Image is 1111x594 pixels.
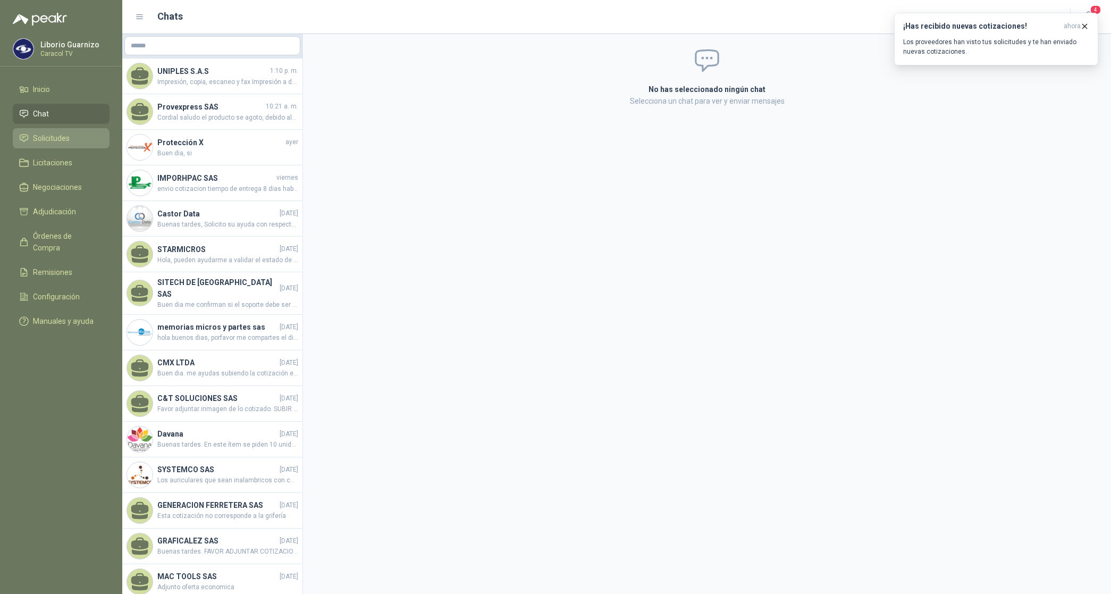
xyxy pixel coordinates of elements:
img: Company Logo [127,462,153,488]
span: [DATE] [280,283,298,294]
p: Caracol TV [40,51,107,57]
span: Cordial saludo el producto se agoto, debido ala lata demanda , no se tramitó el pedido, se aviso ... [157,113,298,123]
span: hola buenos dias, porfavor me compartes el diseño . quedo super atenta [157,333,298,343]
img: Company Logo [127,320,153,345]
span: ahora [1064,22,1081,31]
img: Company Logo [127,426,153,452]
span: [DATE] [280,572,298,582]
span: [DATE] [280,244,298,254]
a: Chat [13,104,110,124]
span: Negociaciones [33,181,82,193]
h4: Castor Data [157,208,277,220]
span: Manuales y ayuda [33,315,94,327]
a: Remisiones [13,262,110,282]
h4: SYSTEMCO SAS [157,464,277,475]
span: Buenas tardes. FAVOR ADJUNTAR COTIZACION EN SU FORMATO [157,547,298,557]
span: [DATE] [280,394,298,404]
h4: Davana [157,428,277,440]
span: Inicio [33,83,50,95]
a: CMX LTDA[DATE]Buen dia. me ayudas subiendo la cotización en el formato de ustedes. Gracias [122,350,302,386]
span: Remisiones [33,266,72,278]
span: [DATE] [280,429,298,439]
a: Manuales y ayuda [13,311,110,331]
a: Licitaciones [13,153,110,173]
h4: STARMICROS [157,244,277,255]
a: Provexpress SAS10:21 a. m.Cordial saludo el producto se agoto, debido ala lata demanda , no se tr... [122,94,302,130]
span: Esta cotización no corresponde a la grifería [157,511,298,521]
button: ¡Has recibido nuevas cotizaciones!ahora Los proveedores han visto tus solicitudes y te han enviad... [894,13,1098,65]
span: Adjudicación [33,206,76,217]
h4: Protección X [157,137,283,148]
a: Solicitudes [13,128,110,148]
span: Órdenes de Compra [33,230,99,254]
span: envio cotizacion tiempo de entrega 8 dias habiles [157,184,298,194]
p: Los proveedores han visto tus solicitudes y te han enviado nuevas cotizaciones. [903,37,1089,56]
span: Configuración [33,291,80,303]
a: GRAFICALEZ SAS[DATE]Buenas tardes. FAVOR ADJUNTAR COTIZACION EN SU FORMATO [122,529,302,564]
span: Favor adjuntar inmagen de lo cotizado. SUBIR COTIZACION EN SU FORMATO [157,404,298,414]
span: Impresión, copia, escaneo y fax Impresión a doble cara automática Escaneo dúplex automático (ADF ... [157,77,298,87]
span: 1:10 p. m. [270,66,298,76]
span: Buen dia me confirman si el soporte debe ser marca Dairu o podemos cotizar las que tengamos dispo... [157,300,298,310]
h1: Chats [157,9,183,24]
span: Licitaciones [33,157,72,169]
span: ayer [285,137,298,147]
span: 10:21 a. m. [266,102,298,112]
h4: UNIPLES S.A.S [157,65,268,77]
a: UNIPLES S.A.S1:10 p. m.Impresión, copia, escaneo y fax Impresión a doble cara automática Escaneo ... [122,58,302,94]
span: viernes [276,173,298,183]
h4: Provexpress SAS [157,101,264,113]
a: Company LogoProtección XayerBuen dia, si [122,130,302,165]
h2: No has seleccionado ningún chat [521,83,893,95]
a: GENERACION FERRETERA SAS[DATE]Esta cotización no corresponde a la grifería [122,493,302,529]
a: Inicio [13,79,110,99]
a: SITECH DE [GEOGRAPHIC_DATA] SAS[DATE]Buen dia me confirman si el soporte debe ser marca Dairu o p... [122,272,302,315]
a: Órdenes de Compra [13,226,110,258]
a: Company LogoDavana[DATE]Buenas tardes. En este ítem se piden 10 unidades, combinadas y/o alternat... [122,422,302,457]
a: Company LogoSYSTEMCO SAS[DATE]Los auriculares que sean inalambricos con conexión a Bluetooth [122,457,302,493]
h4: memorias micros y partes sas [157,321,277,333]
a: Company LogoIMPORHPAC SASviernesenvio cotizacion tiempo de entrega 8 dias habiles [122,165,302,201]
a: C&T SOLUCIONES SAS[DATE]Favor adjuntar inmagen de lo cotizado. SUBIR COTIZACION EN SU FORMATO [122,386,302,422]
h4: C&T SOLUCIONES SAS [157,392,277,404]
span: [DATE] [280,322,298,332]
h4: SITECH DE [GEOGRAPHIC_DATA] SAS [157,277,277,300]
p: Liborio Guarnizo [40,41,107,48]
span: Adjunto oferta economica [157,582,298,592]
a: STARMICROS[DATE]Hola, pueden ayudarme a validar el estado de entrega pedido 4510001845 por 5 MODE... [122,237,302,272]
span: Hola, pueden ayudarme a validar el estado de entrega pedido 4510001845 por 5 MODEM 4G MW43TM LTE ... [157,255,298,265]
h4: IMPORHPAC SAS [157,172,274,184]
h4: MAC TOOLS SAS [157,571,277,582]
span: 4 [1090,5,1101,15]
h4: GENERACION FERRETERA SAS [157,499,277,511]
span: [DATE] [280,465,298,475]
span: Los auriculares que sean inalambricos con conexión a Bluetooth [157,475,298,486]
img: Logo peakr [13,13,67,26]
span: [DATE] [280,500,298,511]
a: Adjudicación [13,202,110,222]
span: Chat [33,108,49,120]
span: Buen dia, si [157,148,298,158]
span: Solicitudes [33,132,70,144]
span: Buen dia. me ayudas subiendo la cotización en el formato de ustedes. Gracias [157,369,298,379]
img: Company Logo [127,206,153,231]
a: Configuración [13,287,110,307]
img: Company Logo [127,135,153,160]
span: [DATE] [280,536,298,546]
button: 4 [1079,7,1098,27]
img: Company Logo [13,39,33,59]
h4: GRAFICALEZ SAS [157,535,277,547]
span: Buenas tardes. En este ítem se piden 10 unidades, combinadas y/o alternativa para entregar las 10... [157,440,298,450]
h3: ¡Has recibido nuevas cotizaciones! [903,22,1059,31]
span: Buenas tardes, Solicito su ayuda con respecto a la necesidad, Los ing. me preguntan para que aire... [157,220,298,230]
a: Company Logomemorias micros y partes sas[DATE]hola buenos dias, porfavor me compartes el diseño .... [122,315,302,350]
span: [DATE] [280,208,298,219]
a: Negociaciones [13,177,110,197]
p: Selecciona un chat para ver y enviar mensajes [521,95,893,107]
span: [DATE] [280,358,298,368]
a: Company LogoCastor Data[DATE]Buenas tardes, Solicito su ayuda con respecto a la necesidad, Los in... [122,201,302,237]
h4: CMX LTDA [157,357,277,369]
img: Company Logo [127,170,153,196]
